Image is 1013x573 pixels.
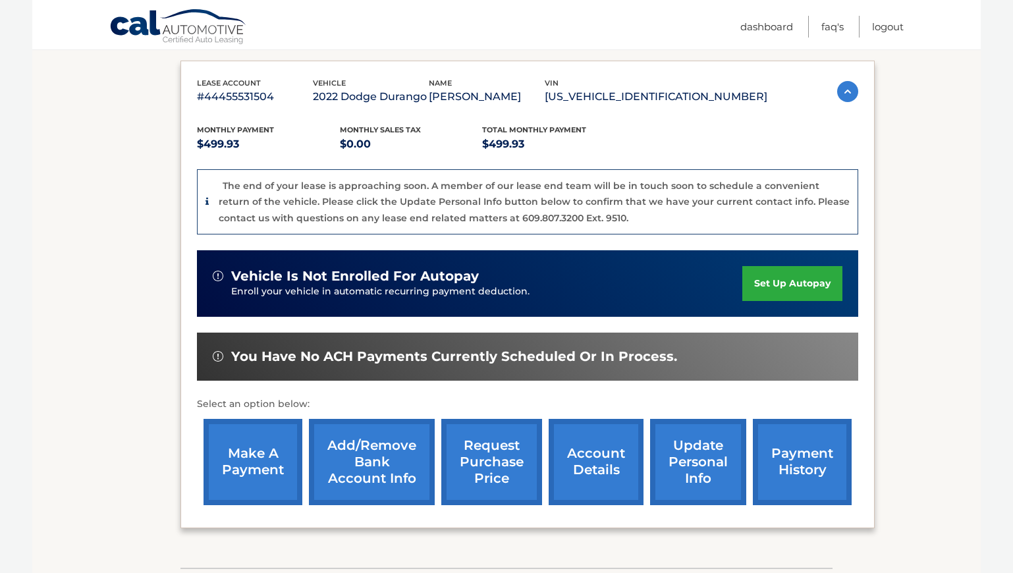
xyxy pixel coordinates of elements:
p: #44455531504 [197,88,313,106]
span: You have no ACH payments currently scheduled or in process. [231,348,677,365]
p: The end of your lease is approaching soon. A member of our lease end team will be in touch soon t... [219,180,850,224]
span: lease account [197,78,261,88]
a: Logout [872,16,904,38]
span: Monthly sales Tax [340,125,421,134]
a: make a payment [204,419,302,505]
a: FAQ's [821,16,844,38]
a: request purchase price [441,419,542,505]
img: accordion-active.svg [837,81,858,102]
a: Add/Remove bank account info [309,419,435,505]
a: update personal info [650,419,746,505]
img: alert-white.svg [213,351,223,362]
p: [US_VEHICLE_IDENTIFICATION_NUMBER] [545,88,767,106]
a: payment history [753,419,852,505]
span: Monthly Payment [197,125,274,134]
p: $499.93 [482,135,625,153]
a: Dashboard [740,16,793,38]
p: 2022 Dodge Durango [313,88,429,106]
span: Total Monthly Payment [482,125,586,134]
p: Select an option below: [197,396,858,412]
p: $499.93 [197,135,340,153]
a: set up autopay [742,266,842,301]
span: vehicle is not enrolled for autopay [231,268,479,285]
span: name [429,78,452,88]
a: account details [549,419,643,505]
p: Enroll your vehicle in automatic recurring payment deduction. [231,285,742,299]
a: Cal Automotive [109,9,248,47]
p: $0.00 [340,135,483,153]
span: vehicle [313,78,346,88]
img: alert-white.svg [213,271,223,281]
span: vin [545,78,559,88]
p: [PERSON_NAME] [429,88,545,106]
